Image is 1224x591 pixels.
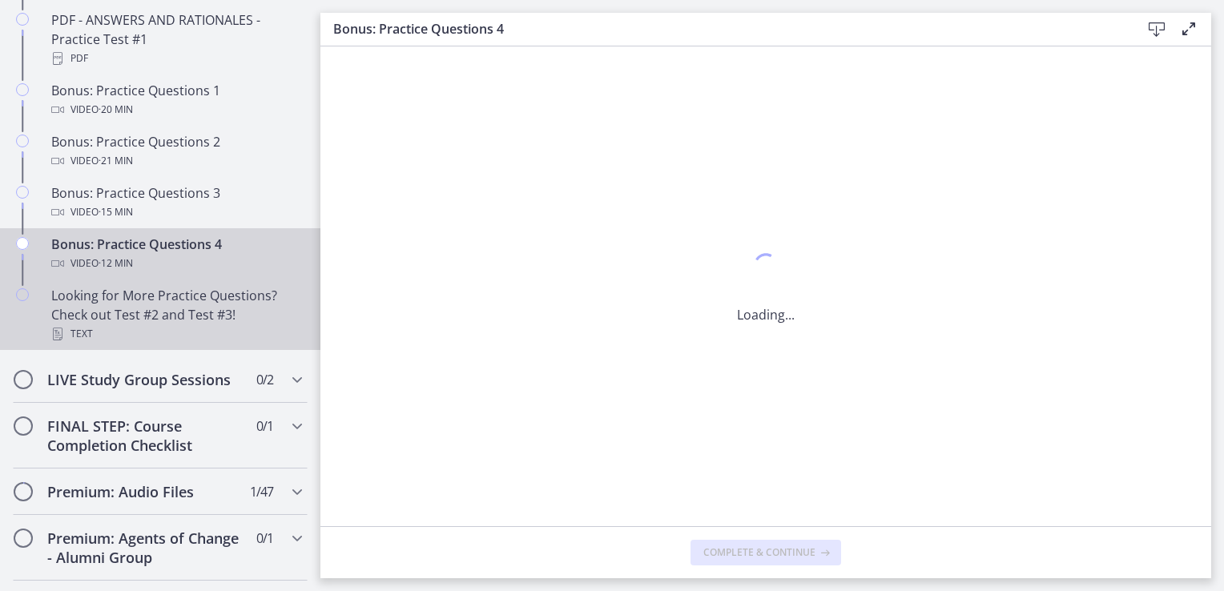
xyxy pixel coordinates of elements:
[47,370,243,389] h2: LIVE Study Group Sessions
[256,370,273,389] span: 0 / 2
[333,19,1115,38] h3: Bonus: Practice Questions 4
[51,10,301,68] div: PDF - ANSWERS AND RATIONALES - Practice Test #1
[47,529,243,567] h2: Premium: Agents of Change - Alumni Group
[703,546,815,559] span: Complete & continue
[99,254,133,273] span: · 12 min
[51,151,301,171] div: Video
[737,305,795,324] p: Loading...
[51,183,301,222] div: Bonus: Practice Questions 3
[737,249,795,286] div: 1
[47,416,243,455] h2: FINAL STEP: Course Completion Checklist
[51,254,301,273] div: Video
[691,540,841,565] button: Complete & continue
[51,132,301,171] div: Bonus: Practice Questions 2
[256,529,273,548] span: 0 / 1
[51,100,301,119] div: Video
[51,203,301,222] div: Video
[99,151,133,171] span: · 21 min
[256,416,273,436] span: 0 / 1
[99,203,133,222] span: · 15 min
[250,482,273,501] span: 1 / 47
[51,286,301,344] div: Looking for More Practice Questions? Check out Test #2 and Test #3!
[99,100,133,119] span: · 20 min
[51,49,301,68] div: PDF
[51,81,301,119] div: Bonus: Practice Questions 1
[51,324,301,344] div: Text
[51,235,301,273] div: Bonus: Practice Questions 4
[47,482,243,501] h2: Premium: Audio Files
